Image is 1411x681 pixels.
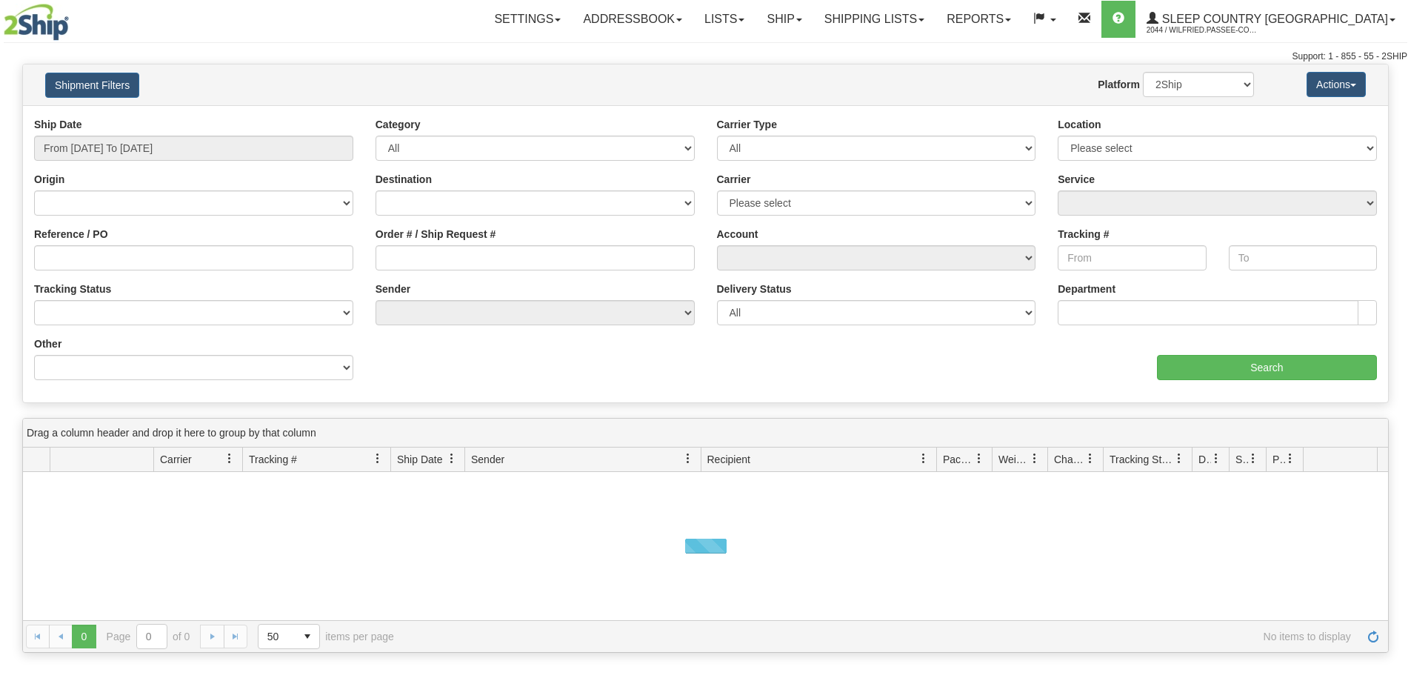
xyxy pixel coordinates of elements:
a: Addressbook [572,1,693,38]
div: grid grouping header [23,419,1388,448]
label: Origin [34,172,64,187]
a: Sender filter column settings [676,446,701,471]
a: Shipment Issues filter column settings [1241,446,1266,471]
a: Sleep Country [GEOGRAPHIC_DATA] 2044 / Wilfried.Passee-Coutrin [1135,1,1407,38]
a: Shipping lists [813,1,935,38]
img: logo2044.jpg [4,4,69,41]
label: Reference / PO [34,227,108,242]
label: Account [717,227,758,242]
a: Weight filter column settings [1022,446,1047,471]
label: Location [1058,117,1101,132]
span: 2044 / Wilfried.Passee-Coutrin [1147,23,1258,38]
a: Lists [693,1,755,38]
span: Tracking Status [1110,452,1174,467]
span: Pickup Status [1272,452,1285,467]
input: To [1229,245,1377,270]
button: Actions [1307,72,1366,97]
iframe: chat widget [1377,265,1410,416]
label: Platform [1098,77,1140,92]
span: Ship Date [397,452,442,467]
label: Destination [376,172,432,187]
span: Charge [1054,452,1085,467]
span: Page sizes drop down [258,624,320,649]
label: Tracking Status [34,282,111,296]
a: Tracking # filter column settings [365,446,390,471]
label: Carrier [717,172,751,187]
label: Other [34,336,61,351]
label: Sender [376,282,410,296]
span: Packages [943,452,974,467]
a: Ship Date filter column settings [439,446,464,471]
div: Support: 1 - 855 - 55 - 2SHIP [4,50,1407,63]
span: Carrier [160,452,192,467]
label: Tracking # [1058,227,1109,242]
span: 50 [267,629,287,644]
span: No items to display [415,631,1351,642]
a: Delivery Status filter column settings [1204,446,1229,471]
a: Reports [935,1,1022,38]
label: Category [376,117,421,132]
span: items per page [258,624,394,649]
button: Shipment Filters [45,73,139,98]
span: Delivery Status [1198,452,1211,467]
span: Sleep Country [GEOGRAPHIC_DATA] [1158,13,1388,25]
a: Tracking Status filter column settings [1167,446,1192,471]
span: select [296,625,319,648]
span: Page 0 [72,625,96,648]
a: Packages filter column settings [967,446,992,471]
span: Recipient [707,452,750,467]
label: Department [1058,282,1115,296]
span: Shipment Issues [1235,452,1248,467]
a: Refresh [1361,625,1385,648]
span: Page of 0 [107,624,190,649]
label: Delivery Status [717,282,792,296]
label: Ship Date [34,117,82,132]
label: Carrier Type [717,117,777,132]
span: Tracking # [249,452,297,467]
label: Service [1058,172,1095,187]
a: Charge filter column settings [1078,446,1103,471]
label: Order # / Ship Request # [376,227,496,242]
span: Sender [471,452,504,467]
a: Ship [755,1,813,38]
span: Weight [998,452,1030,467]
a: Settings [483,1,572,38]
input: From [1058,245,1206,270]
input: Search [1157,355,1377,380]
a: Recipient filter column settings [911,446,936,471]
a: Carrier filter column settings [217,446,242,471]
a: Pickup Status filter column settings [1278,446,1303,471]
